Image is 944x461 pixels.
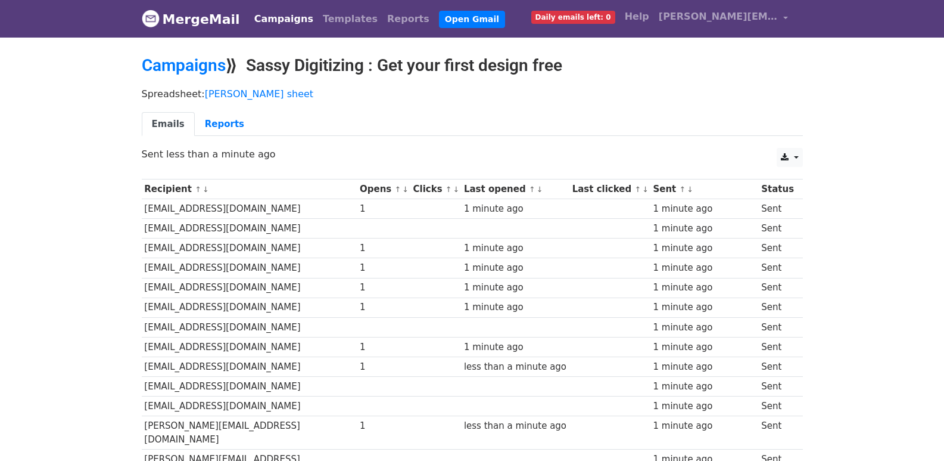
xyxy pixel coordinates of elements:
[680,185,686,194] a: ↑
[439,11,505,28] a: Open Gmail
[318,7,382,31] a: Templates
[653,380,755,394] div: 1 minute ago
[531,11,615,24] span: Daily emails left: 0
[758,298,796,317] td: Sent
[620,5,654,29] a: Help
[653,281,755,295] div: 1 minute ago
[195,185,201,194] a: ↑
[142,239,357,258] td: [EMAIL_ADDRESS][DOMAIN_NAME]
[758,278,796,298] td: Sent
[250,7,318,31] a: Campaigns
[758,357,796,376] td: Sent
[142,317,357,337] td: [EMAIL_ADDRESS][DOMAIN_NAME]
[653,419,755,433] div: 1 minute ago
[360,419,407,433] div: 1
[142,55,803,76] h2: ⟫ Sassy Digitizing : Get your first design free
[758,219,796,239] td: Sent
[758,416,796,450] td: Sent
[634,185,641,194] a: ↑
[464,261,566,275] div: 1 minute ago
[653,301,755,314] div: 1 minute ago
[654,5,793,33] a: [PERSON_NAME][EMAIL_ADDRESS][DOMAIN_NAME]
[360,281,407,295] div: 1
[142,7,240,32] a: MergeMail
[360,360,407,374] div: 1
[537,185,543,194] a: ↓
[653,222,755,236] div: 1 minute ago
[142,298,357,317] td: [EMAIL_ADDRESS][DOMAIN_NAME]
[453,185,460,194] a: ↓
[142,397,357,416] td: [EMAIL_ADDRESS][DOMAIN_NAME]
[360,301,407,314] div: 1
[402,185,409,194] a: ↓
[464,242,566,255] div: 1 minute ago
[758,317,796,337] td: Sent
[650,180,759,199] th: Sent
[142,337,357,357] td: [EMAIL_ADDRESS][DOMAIN_NAME]
[569,180,650,199] th: Last clicked
[653,321,755,335] div: 1 minute ago
[142,112,195,137] a: Emails
[195,112,254,137] a: Reports
[758,337,796,357] td: Sent
[382,7,434,31] a: Reports
[758,239,796,258] td: Sent
[142,180,357,199] th: Recipient
[360,261,407,275] div: 1
[758,180,796,199] th: Status
[653,400,755,413] div: 1 minute ago
[464,419,566,433] div: less than a minute ago
[202,185,209,194] a: ↓
[464,301,566,314] div: 1 minute ago
[205,88,313,100] a: [PERSON_NAME] sheet
[526,5,620,29] a: Daily emails left: 0
[464,360,566,374] div: less than a minute ago
[642,185,649,194] a: ↓
[758,397,796,416] td: Sent
[142,357,357,376] td: [EMAIL_ADDRESS][DOMAIN_NAME]
[410,180,461,199] th: Clicks
[360,242,407,255] div: 1
[653,242,755,255] div: 1 minute ago
[394,185,401,194] a: ↑
[445,185,452,194] a: ↑
[758,377,796,397] td: Sent
[142,278,357,298] td: [EMAIL_ADDRESS][DOMAIN_NAME]
[142,416,357,450] td: [PERSON_NAME][EMAIL_ADDRESS][DOMAIN_NAME]
[142,199,357,219] td: [EMAIL_ADDRESS][DOMAIN_NAME]
[360,202,407,216] div: 1
[529,185,535,194] a: ↑
[653,360,755,374] div: 1 minute ago
[464,341,566,354] div: 1 minute ago
[142,148,803,160] p: Sent less than a minute ago
[464,281,566,295] div: 1 minute ago
[142,258,357,278] td: [EMAIL_ADDRESS][DOMAIN_NAME]
[142,377,357,397] td: [EMAIL_ADDRESS][DOMAIN_NAME]
[142,88,803,100] p: Spreadsheet:
[357,180,410,199] th: Opens
[360,341,407,354] div: 1
[653,261,755,275] div: 1 minute ago
[758,258,796,278] td: Sent
[653,202,755,216] div: 1 minute ago
[142,10,160,27] img: MergeMail logo
[659,10,778,24] span: [PERSON_NAME][EMAIL_ADDRESS][DOMAIN_NAME]
[461,180,569,199] th: Last opened
[142,55,226,75] a: Campaigns
[758,199,796,219] td: Sent
[653,341,755,354] div: 1 minute ago
[464,202,566,216] div: 1 minute ago
[687,185,693,194] a: ↓
[142,219,357,239] td: [EMAIL_ADDRESS][DOMAIN_NAME]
